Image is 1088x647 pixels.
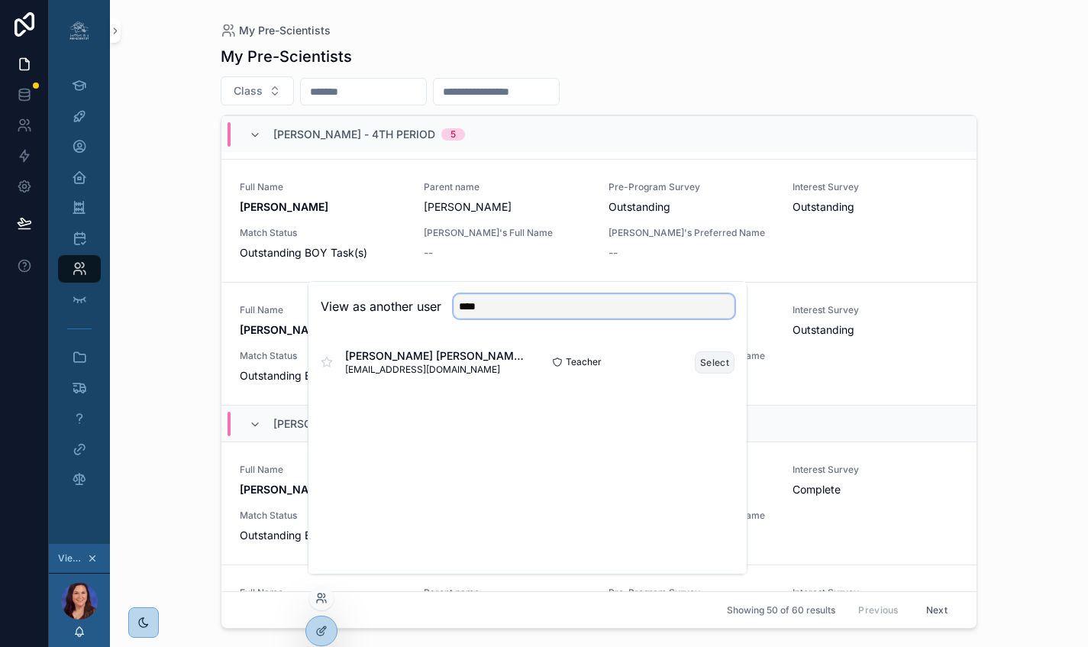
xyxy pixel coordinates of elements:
span: [EMAIL_ADDRESS][DOMAIN_NAME] [345,364,528,376]
span: Full Name [240,464,405,476]
span: Pre-Program Survey [609,181,774,193]
span: Outstanding [793,322,958,338]
a: My Pre-Scientists [221,23,331,38]
span: Interest Survey [793,587,958,599]
button: Select [695,351,734,374]
span: [PERSON_NAME]'s Preferred Name [609,227,774,239]
div: 5 [450,128,456,141]
span: Match Status [240,510,405,522]
div: scrollable content [49,61,110,513]
span: -- [424,245,433,260]
strong: [PERSON_NAME] [240,483,328,496]
span: Parent name [424,587,589,599]
span: Interest Survey [793,304,958,316]
button: Select Button [221,76,294,105]
span: Showing 50 of 60 results [727,604,835,616]
span: Pre-Program Survey [609,587,774,599]
span: Full Name [240,304,405,316]
span: Match Status [240,350,405,362]
h1: My Pre-Scientists [221,46,352,67]
span: Interest Survey [793,464,958,476]
span: Outstanding [793,199,958,215]
span: Full Name [240,587,405,599]
a: Full Name[PERSON_NAME]Parent name[PERSON_NAME]Pre-Program SurveyOutstandingInterest SurveyOutstan... [221,282,977,405]
a: Full Name[PERSON_NAME]Parent name[PERSON_NAME]Pre-Program SurveyOutstandingInterest SurveyOutstan... [221,159,977,282]
span: Teacher [566,356,602,368]
img: App logo [67,18,92,43]
span: Full Name [240,181,405,193]
strong: [PERSON_NAME] [240,200,328,213]
a: Full Name[PERSON_NAME]Parent nameChi CatPre-Program SurveyOutstandingInterest SurveyCompleteMatch... [221,442,977,565]
span: Outstanding [609,199,774,215]
span: [PERSON_NAME] - 5th Period [273,416,434,432]
span: Outstanding BOY Task(s) [240,368,405,383]
span: Parent name [424,181,589,193]
h2: View as another user [321,297,441,315]
span: Outstanding BOY Task(s) [240,528,405,543]
span: Complete [793,482,958,497]
span: My Pre-Scientists [239,23,331,38]
span: -- [609,245,618,260]
span: [PERSON_NAME] - 4th Period [273,127,435,142]
span: [PERSON_NAME]'s Full Name [424,227,589,239]
span: [PERSON_NAME] [PERSON_NAME] May [345,348,528,364]
button: Next [915,598,958,622]
span: Viewing as [PERSON_NAME] [58,552,84,565]
span: Interest Survey [793,181,958,193]
span: Outstanding BOY Task(s) [240,245,405,260]
span: [PERSON_NAME] [424,199,589,215]
span: Match Status [240,227,405,239]
span: Class [234,83,263,99]
strong: [PERSON_NAME] [240,323,328,336]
